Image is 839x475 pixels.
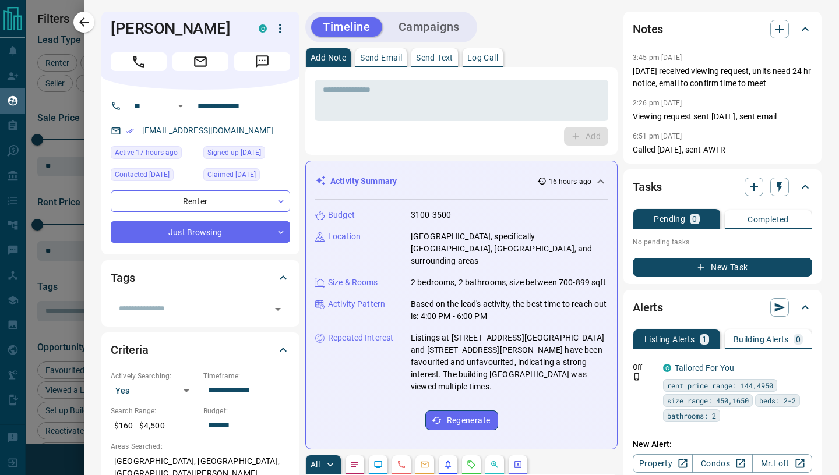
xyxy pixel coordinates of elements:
p: Areas Searched: [111,441,290,452]
p: Send Email [360,54,402,62]
p: Listings at [STREET_ADDRESS][GEOGRAPHIC_DATA] and [STREET_ADDRESS][PERSON_NAME] have been favouri... [411,332,608,393]
h1: [PERSON_NAME] [111,19,241,38]
a: Condos [692,454,752,473]
p: Search Range: [111,406,198,416]
p: Activity Summary [330,175,397,187]
p: All [311,460,320,469]
div: condos.ca [259,24,267,33]
div: Tasks [633,173,812,201]
p: Add Note [311,54,346,62]
p: Completed [748,215,789,224]
svg: Agent Actions [513,460,523,469]
p: 6:51 pm [DATE] [633,132,682,140]
p: Pending [654,215,685,223]
button: Open [174,99,188,113]
svg: Push Notification Only [633,373,641,381]
p: Location [328,231,361,243]
p: Actively Searching: [111,371,198,381]
p: Timeframe: [203,371,290,381]
button: Open [270,301,286,317]
div: condos.ca [663,364,671,372]
p: 0 [796,335,801,343]
p: 2 bedrooms, 2 bathrooms, size between 700-899 sqft [411,277,607,289]
p: Size & Rooms [328,277,378,289]
h2: Alerts [633,298,663,317]
span: Call [111,52,167,71]
span: size range: 450,1650 [667,395,749,406]
span: Signed up [DATE] [207,147,261,158]
span: beds: 2-2 [759,395,796,406]
span: Claimed [DATE] [207,169,256,180]
p: Budget [328,209,355,221]
p: New Alert: [633,438,812,451]
svg: Listing Alerts [443,460,453,469]
div: Just Browsing [111,221,290,243]
p: Called [DATE], sent AWTR [633,144,812,156]
svg: Calls [397,460,406,469]
a: Mr.Loft [752,454,812,473]
a: [EMAIL_ADDRESS][DOMAIN_NAME] [142,126,274,135]
p: Log Call [467,54,498,62]
div: Wed Jul 16 2025 [203,146,290,162]
svg: Opportunities [490,460,499,469]
button: Timeline [311,17,382,37]
span: Message [234,52,290,71]
p: Based on the lead's activity, the best time to reach out is: 4:00 PM - 6:00 PM [411,298,608,322]
h2: Notes [633,20,663,38]
svg: Emails [420,460,429,469]
div: Alerts [633,293,812,321]
p: 1 [702,335,707,343]
p: Off [633,362,656,373]
p: Viewing request sent [DATE], sent email [633,111,812,123]
p: Building Alerts [734,335,789,343]
svg: Lead Browsing Activity [373,460,383,469]
h2: Tags [111,268,135,287]
p: $160 - $4,500 [111,416,198,435]
div: Tags [111,264,290,292]
p: 3100-3500 [411,209,451,221]
p: Send Text [416,54,453,62]
a: Property [633,454,693,473]
svg: Email Verified [126,127,134,135]
span: Active 17 hours ago [115,147,178,158]
svg: Notes [350,460,359,469]
p: [GEOGRAPHIC_DATA], specifically [GEOGRAPHIC_DATA], [GEOGRAPHIC_DATA], and surrounding areas [411,231,608,267]
div: Renter [111,190,290,212]
p: Activity Pattern [328,298,385,310]
div: Yes [111,381,198,400]
p: 0 [692,215,697,223]
div: Criteria [111,336,290,364]
p: [DATE] received viewing request, units need 24 hr notice, email to confirm time to meet [633,65,812,90]
div: Wed Jul 16 2025 [203,168,290,185]
h2: Tasks [633,178,662,196]
a: Tailored For You [675,363,734,373]
div: Thu Aug 07 2025 [111,168,198,185]
span: Contacted [DATE] [115,169,170,180]
span: bathrooms: 2 [667,410,716,421]
p: Budget: [203,406,290,416]
p: Listing Alerts [644,335,695,343]
div: Activity Summary16 hours ago [315,171,608,192]
svg: Requests [467,460,476,469]
button: New Task [633,258,812,277]
h2: Criteria [111,341,149,359]
p: 2:26 pm [DATE] [633,99,682,107]
button: Regenerate [425,410,498,430]
span: rent price range: 144,4950 [667,380,773,391]
div: Notes [633,15,812,43]
p: 3:45 pm [DATE] [633,54,682,62]
p: No pending tasks [633,233,812,251]
p: Repeated Interest [328,332,393,344]
p: 16 hours ago [549,176,591,187]
span: Email [172,52,228,71]
button: Campaigns [387,17,471,37]
div: Tue Aug 12 2025 [111,146,198,162]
